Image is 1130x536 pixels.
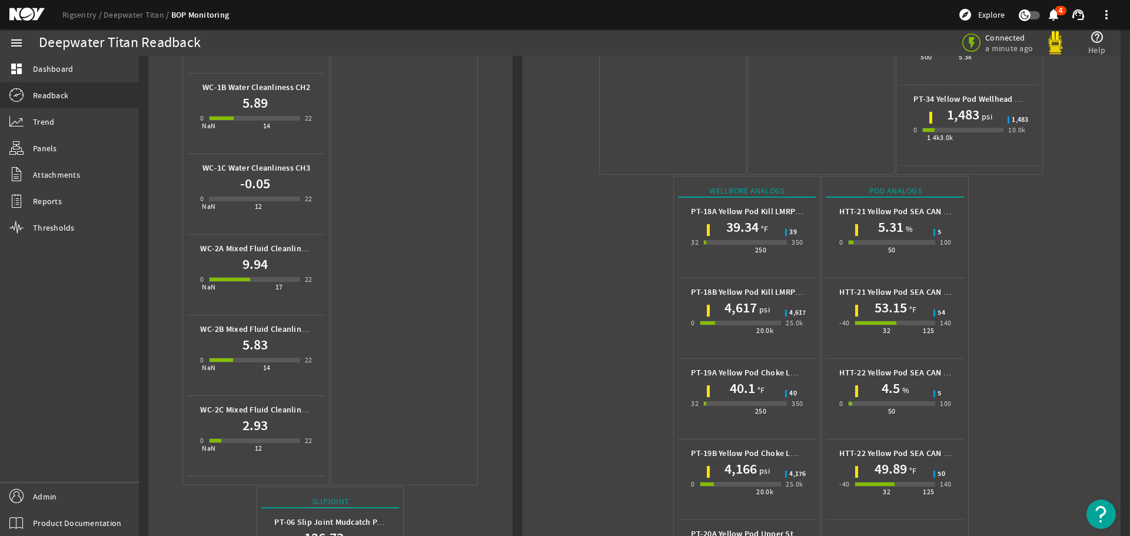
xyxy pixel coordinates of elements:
h1: 4,617 [724,298,757,317]
div: 32 [883,486,890,498]
h1: 1,483 [947,105,979,124]
div: 0 [200,193,204,205]
span: 5 [938,229,941,236]
a: Deepwater Titan [104,9,171,20]
h1: 5.31 [878,218,903,237]
span: Explore [978,9,1005,21]
div: 0 [200,112,204,124]
div: 0 [691,478,694,490]
div: NaN [202,362,215,374]
h1: -0.05 [240,174,270,193]
span: Dashboard [33,63,73,75]
span: 50 [938,471,945,478]
div: 3.0k [940,132,953,144]
span: 1,483 [1012,116,1028,124]
button: Open Resource Center [1086,500,1116,529]
div: 125 [923,325,934,337]
div: 140 [940,478,951,490]
span: °F [755,384,765,396]
h1: 5.89 [242,94,268,112]
b: WC-1C Water Cleanliness CH3 [202,162,310,174]
span: °F [907,465,917,477]
div: 140 [940,317,951,329]
a: Rigsentry [62,9,104,20]
div: 1.4k [927,132,940,144]
div: 22 [305,354,313,366]
span: Help [1088,44,1105,56]
h1: 4,166 [724,460,757,478]
b: WC-1B Water Cleanliness CH2 [202,82,310,93]
h1: 53.15 [875,298,907,317]
span: Product Documentation [33,517,121,529]
b: WC-2C Mixed Fluid Cleanliness CH3 [200,404,329,415]
div: Pod Analogs [826,185,964,198]
div: NaN [202,281,215,293]
b: WC-2A Mixed Fluid Cleanliness CH1 [200,243,329,254]
div: Wellbore Analogs [678,185,816,198]
div: 22 [305,274,313,285]
div: 0 [200,274,204,285]
span: °F [759,223,769,235]
div: 25.0k [786,478,803,490]
b: PT-19B Yellow Pod Choke LMRP Wellbore Pressure [691,448,875,459]
div: 22 [305,435,313,447]
mat-icon: help_outline [1090,30,1104,44]
div: 0 [913,124,917,136]
div: -40 [839,317,849,329]
mat-icon: support_agent [1071,8,1085,22]
button: Explore [953,5,1009,24]
span: 4,617 [789,309,806,317]
span: Panels [33,142,57,154]
button: more_vert [1092,1,1121,29]
div: 50 [888,244,896,256]
div: Deepwater Titan Readback [39,37,201,49]
div: 14 [263,120,271,132]
b: PT-34 Yellow Pod Wellhead Connector Lock Pressure [913,94,1105,105]
div: 32 [883,325,890,337]
span: % [903,223,913,235]
span: psi [979,111,992,122]
div: NaN [202,442,215,454]
span: Admin [33,491,56,502]
mat-icon: menu [9,36,24,50]
a: BOP Monitoring [171,9,230,21]
img: Yellowpod.svg [1043,31,1067,55]
div: 22 [305,193,313,205]
div: 14 [263,362,271,374]
span: 39 [789,229,797,236]
h1: 9.94 [242,255,268,274]
h1: 39.34 [726,218,759,237]
div: 350 [792,398,803,410]
b: PT-19A Yellow Pod Choke LMRP Wellbore Temperature [691,367,890,378]
span: Trend [33,116,54,128]
span: Attachments [33,169,80,181]
div: 100 [940,237,951,248]
span: Readback [33,89,68,101]
div: 5.3k [959,51,972,63]
span: a minute ago [985,43,1035,54]
div: 20.0k [756,325,773,337]
div: -40 [839,478,849,490]
b: PT-18A Yellow Pod Kill LMRP Wellbore Temperature [691,206,879,217]
div: 10.0k [1008,124,1025,136]
h1: 5.83 [242,335,268,354]
b: PT-06 Slip Joint Mudcatch Packer Pressure [274,517,430,528]
span: 54 [938,309,945,317]
span: Connected [985,32,1035,43]
h1: 2.93 [242,416,268,435]
span: psi [757,465,770,477]
div: 100 [940,398,951,410]
div: 50 [888,405,896,417]
span: °F [907,304,917,315]
div: NaN [202,201,215,212]
div: 32 [691,398,699,410]
div: 250 [755,244,766,256]
div: 0 [200,354,204,366]
div: 350 [792,237,803,248]
b: HTT-21 Yellow Pod SEA CAN 1 Temperature [839,287,997,298]
div: 500 [920,51,932,63]
span: Thresholds [33,222,75,234]
div: 32 [691,237,699,248]
div: 0 [839,398,843,410]
span: Reports [33,195,62,207]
